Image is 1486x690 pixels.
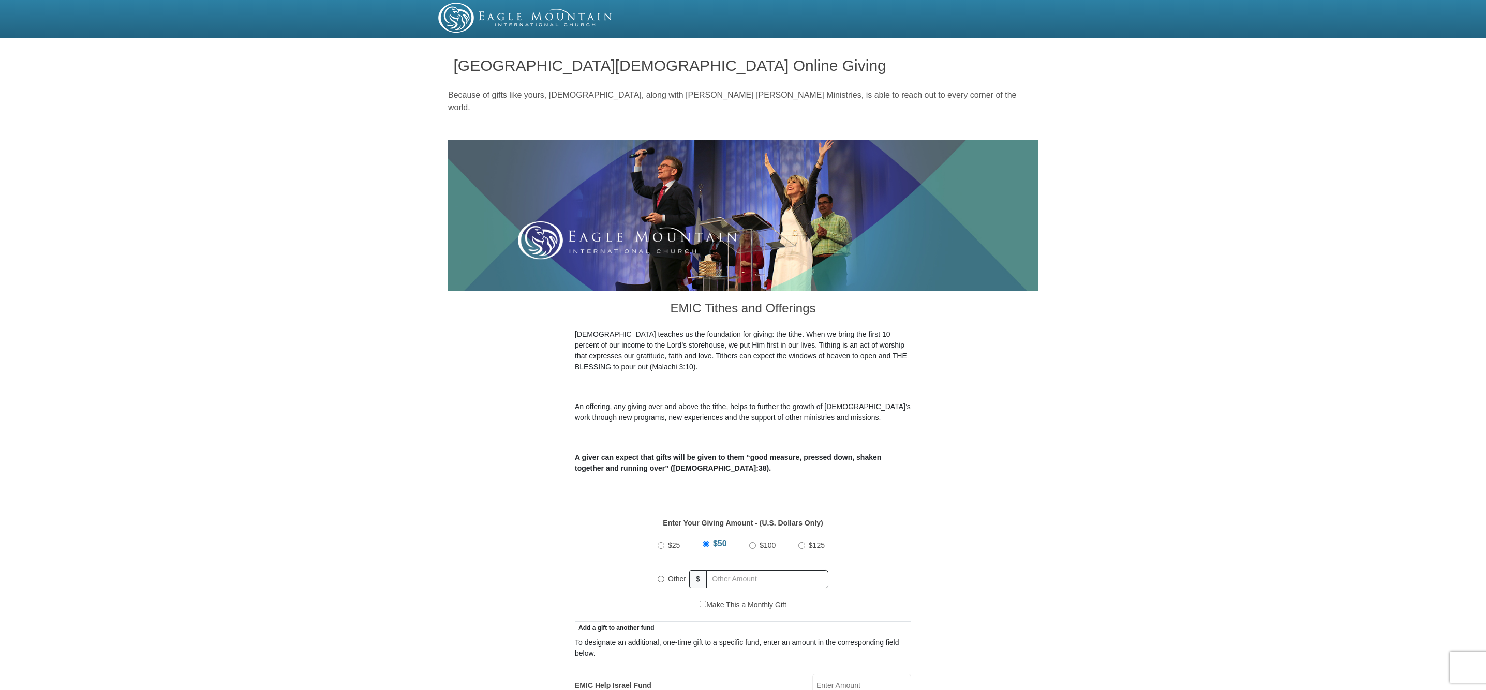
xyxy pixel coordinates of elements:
span: Other [668,575,686,583]
span: Add a gift to another fund [575,624,655,632]
p: An offering, any giving over and above the tithe, helps to further the growth of [DEMOGRAPHIC_DAT... [575,401,911,423]
p: Because of gifts like yours, [DEMOGRAPHIC_DATA], along with [PERSON_NAME] [PERSON_NAME] Ministrie... [448,89,1038,114]
input: Other Amount [706,570,828,588]
span: $25 [668,541,680,549]
label: Make This a Monthly Gift [700,599,786,610]
h3: EMIC Tithes and Offerings [575,291,911,329]
span: $50 [713,539,727,548]
span: $125 [809,541,825,549]
img: EMIC [438,3,613,33]
div: To designate an additional, one-time gift to a specific fund, enter an amount in the correspondin... [575,637,911,659]
strong: Enter Your Giving Amount - (U.S. Dollars Only) [663,519,823,527]
span: $ [689,570,707,588]
h1: [GEOGRAPHIC_DATA][DEMOGRAPHIC_DATA] Online Giving [454,57,1033,74]
b: A giver can expect that gifts will be given to them “good measure, pressed down, shaken together ... [575,453,881,472]
input: Make This a Monthly Gift [700,601,706,607]
span: $100 [760,541,776,549]
p: [DEMOGRAPHIC_DATA] teaches us the foundation for giving: the tithe. When we bring the first 10 pe... [575,329,911,372]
